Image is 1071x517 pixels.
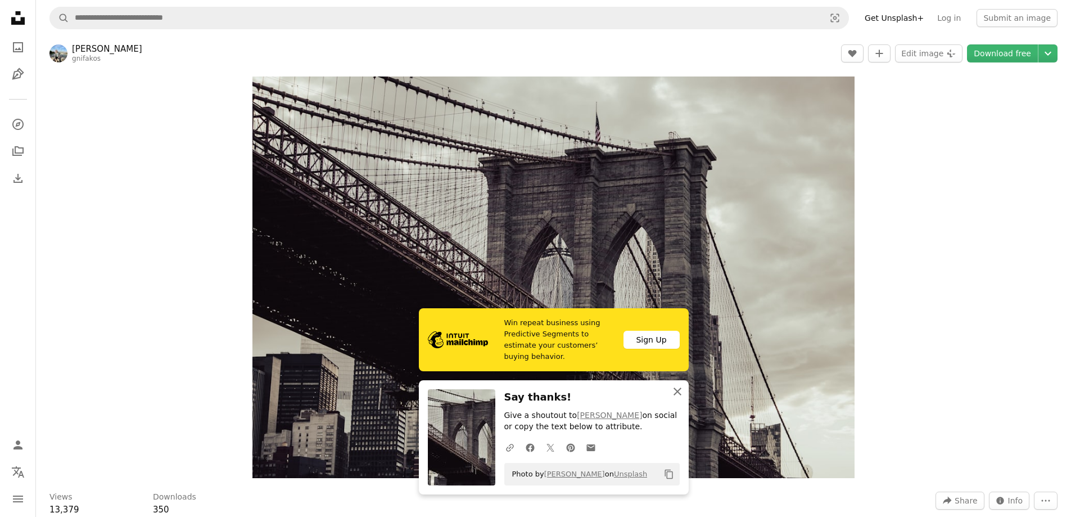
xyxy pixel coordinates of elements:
[49,44,67,62] img: Go to George Nifakos's profile
[7,488,29,510] button: Menu
[419,308,689,371] a: Win repeat business using Predictive Segments to estimate your customers’ buying behavior.Sign Up
[50,7,69,29] button: Search Unsplash
[7,461,29,483] button: Language
[49,505,79,515] span: 13,379
[153,505,169,515] span: 350
[7,167,29,190] a: Download History
[428,331,488,348] img: file-1690386555781-336d1949dad1image
[955,492,977,509] span: Share
[252,77,855,478] button: Zoom in on this image
[1008,492,1023,509] span: Info
[581,436,601,458] a: Share over email
[7,7,29,32] a: Home — Unsplash
[930,9,968,27] a: Log in
[561,436,581,458] a: Share on Pinterest
[858,9,930,27] a: Get Unsplash+
[7,36,29,59] a: Photos
[7,140,29,163] a: Collections
[504,410,680,433] p: Give a shoutout to on social or copy the text below to attribute.
[7,434,29,456] a: Log in / Sign up
[659,465,679,484] button: Copy to clipboard
[49,492,73,503] h3: Views
[841,44,864,62] button: Like
[977,9,1058,27] button: Submit an image
[821,7,848,29] button: Visual search
[72,43,142,55] a: [PERSON_NAME]
[7,63,29,86] a: Illustrations
[544,470,605,478] a: [PERSON_NAME]
[1034,492,1058,510] button: More Actions
[504,317,614,362] span: Win repeat business using Predictive Segments to estimate your customers’ buying behavior.
[989,492,1030,510] button: Stats about this image
[504,389,680,406] h3: Say thanks!
[153,492,196,503] h3: Downloads
[540,436,561,458] a: Share on Twitter
[936,492,984,510] button: Share this image
[520,436,540,458] a: Share on Facebook
[967,44,1038,62] a: Download free
[868,44,891,62] button: Add to Collection
[49,7,849,29] form: Find visuals sitewide
[507,465,648,483] span: Photo by on
[623,331,680,349] div: Sign Up
[7,113,29,136] a: Explore
[895,44,962,62] button: Edit image
[252,77,855,478] img: a black and white photo of the brooklyn bridge
[1038,44,1058,62] button: Choose download size
[577,411,642,420] a: [PERSON_NAME]
[72,55,101,62] a: gnifakos
[614,470,647,478] a: Unsplash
